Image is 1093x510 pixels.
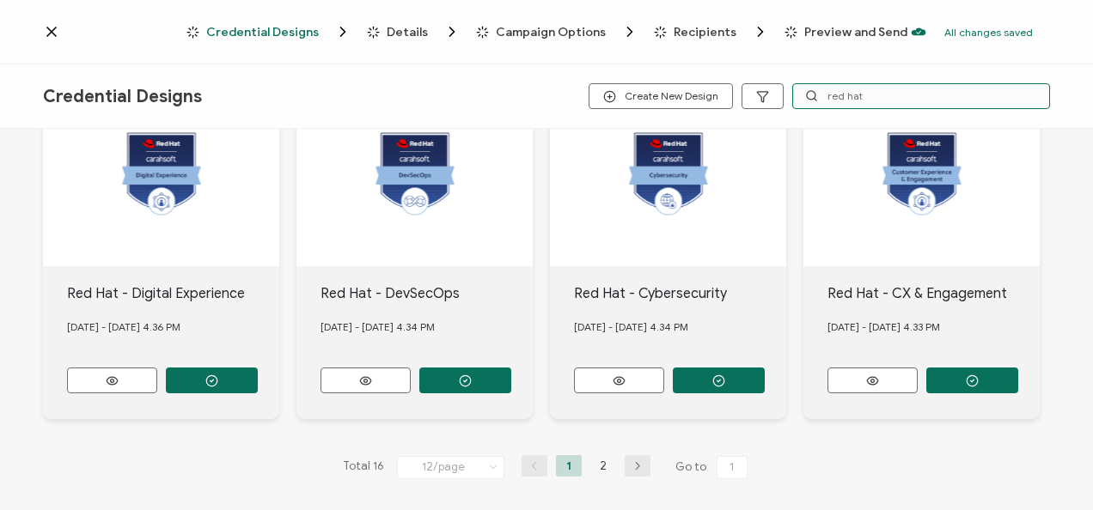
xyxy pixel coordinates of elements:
span: Details [367,23,461,40]
div: [DATE] - [DATE] 4.33 PM [827,304,1041,350]
div: Red Hat - CX & Engagement [827,283,1041,304]
span: Recipients [674,26,736,39]
span: Go to [675,455,751,479]
span: Preview and Send [804,26,907,39]
span: Details [387,26,428,39]
li: 2 [590,455,616,477]
div: [DATE] - [DATE] 4.36 PM [67,304,280,350]
input: Search [792,83,1050,109]
span: Campaign Options [496,26,606,39]
input: Select [397,456,504,479]
span: Credential Designs [186,23,351,40]
div: [DATE] - [DATE] 4.34 PM [574,304,787,350]
span: Recipients [654,23,769,40]
p: All changes saved [944,26,1033,39]
span: Preview and Send [785,26,907,39]
span: Total 16 [343,455,384,479]
div: [DATE] - [DATE] 4.34 PM [321,304,534,350]
div: Red Hat - Digital Experience [67,283,280,304]
div: Red Hat - DevSecOps [321,283,534,304]
span: Credential Designs [43,86,202,107]
div: Breadcrumb [186,23,907,40]
div: Red Hat - Cybersecurity [574,283,787,304]
iframe: Chat Widget [1007,428,1093,510]
span: Create New Design [603,90,718,103]
button: Create New Design [589,83,733,109]
span: Credential Designs [206,26,319,39]
li: 1 [556,455,582,477]
span: Campaign Options [476,23,638,40]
